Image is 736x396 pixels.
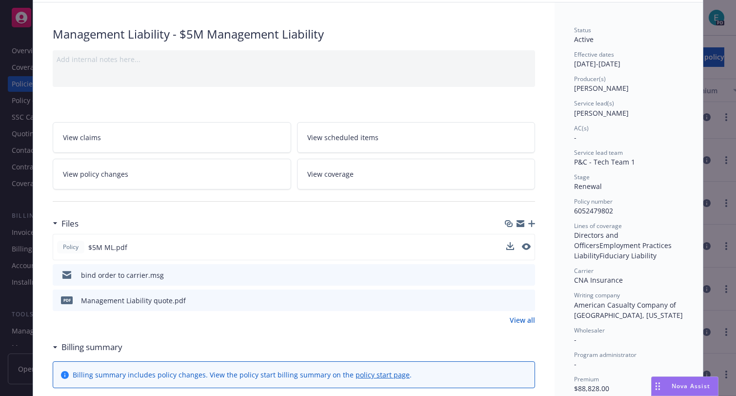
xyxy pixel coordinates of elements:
[53,341,122,354] div: Billing summary
[574,99,614,107] span: Service lead(s)
[506,242,514,250] button: download file
[307,132,378,143] span: View scheduled items
[651,376,718,396] button: Nova Assist
[574,335,577,344] span: -
[574,275,623,285] span: CNA Insurance
[522,270,531,280] button: preview file
[53,26,535,42] div: Management Liability - $5M Management Liability
[574,50,683,69] div: [DATE] - [DATE]
[574,359,577,369] span: -
[574,157,635,167] span: P&C - Tech Team 1
[574,26,591,34] span: Status
[297,122,536,153] a: View scheduled items
[599,251,656,260] span: Fiduciary Liability
[574,241,674,260] span: Employment Practices Liability
[574,133,577,142] span: -
[574,108,629,118] span: [PERSON_NAME]
[510,315,535,325] a: View all
[574,351,637,359] span: Program administrator
[574,148,623,157] span: Service lead team
[574,375,599,383] span: Premium
[574,384,609,393] span: $88,828.00
[63,132,101,143] span: View claims
[574,222,622,230] span: Lines of coverage
[574,50,614,59] span: Effective dates
[61,341,122,354] h3: Billing summary
[574,182,602,191] span: Renewal
[574,197,613,206] span: Policy number
[506,242,514,252] button: download file
[574,124,589,132] span: AC(s)
[307,169,354,179] span: View coverage
[356,370,410,379] a: policy start page
[81,295,186,306] div: Management Liability quote.pdf
[73,370,412,380] div: Billing summary includes policy changes. View the policy start billing summary on the .
[53,122,291,153] a: View claims
[522,242,531,252] button: preview file
[574,35,594,44] span: Active
[522,243,531,250] button: preview file
[63,169,128,179] span: View policy changes
[53,159,291,189] a: View policy changes
[57,54,531,64] div: Add internal notes here...
[574,300,683,320] span: American Casualty Company of [GEOGRAPHIC_DATA], [US_STATE]
[61,296,73,304] span: pdf
[53,217,79,230] div: Files
[574,75,606,83] span: Producer(s)
[507,295,515,306] button: download file
[88,242,127,252] span: $5M ML.pdf
[574,291,620,299] span: Writing company
[574,267,594,275] span: Carrier
[574,230,620,250] span: Directors and Officers
[61,243,80,251] span: Policy
[574,326,605,334] span: Wholesaler
[81,270,164,280] div: bind order to carrier.msg
[574,83,629,93] span: [PERSON_NAME]
[507,270,515,280] button: download file
[574,173,590,181] span: Stage
[522,295,531,306] button: preview file
[61,217,79,230] h3: Files
[574,206,613,215] span: 6052479802
[297,159,536,189] a: View coverage
[672,382,710,390] span: Nova Assist
[652,377,664,396] div: Drag to move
